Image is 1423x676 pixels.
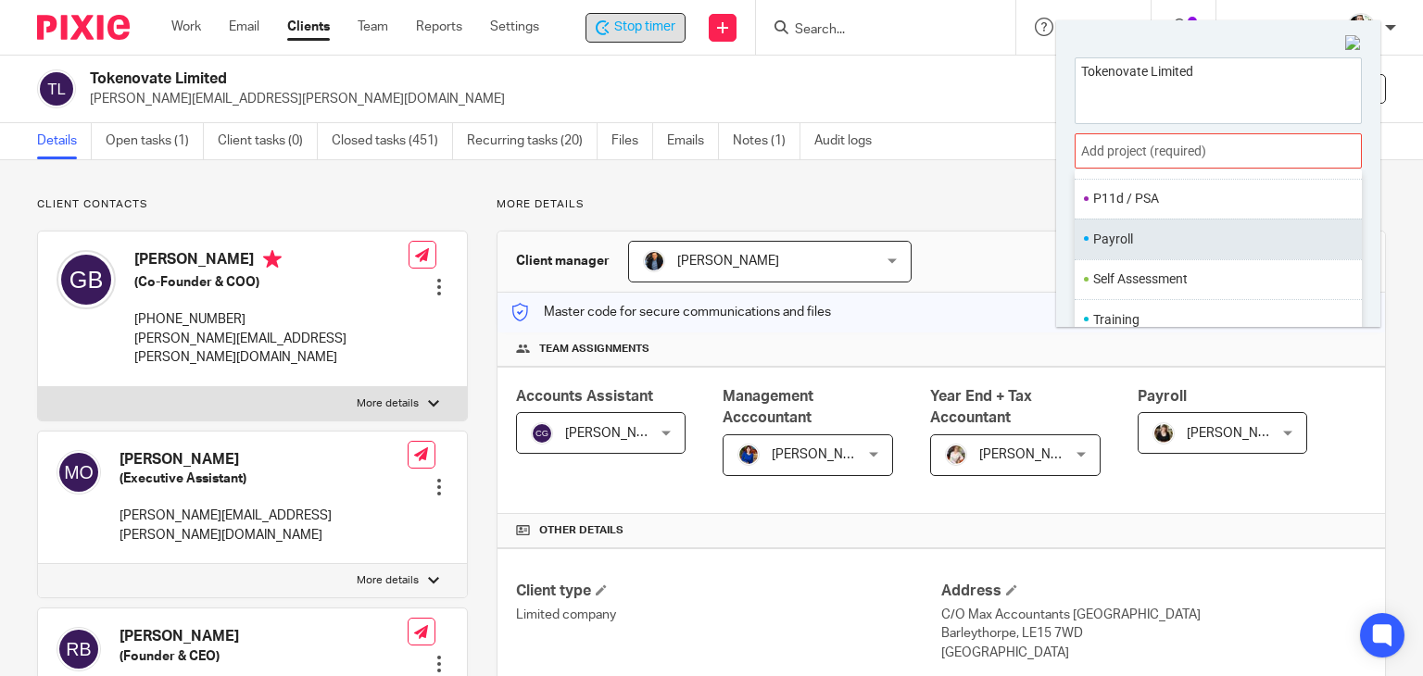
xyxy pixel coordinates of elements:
a: Team [358,18,388,36]
h4: Address [941,582,1366,601]
h4: [PERSON_NAME] [120,627,408,646]
span: Management Acccountant [723,389,813,425]
li: Favorite [1335,267,1357,292]
li: Favorite [1335,226,1357,251]
li: Training [1093,310,1335,330]
input: Search [793,22,960,39]
p: More details [357,573,419,588]
h5: (Founder & CEO) [120,647,408,666]
a: Settings [490,18,539,36]
div: Tokenovate Limited [586,13,686,43]
span: Stop timer [614,18,675,37]
span: [PERSON_NAME] [677,255,779,268]
h5: (Co-Founder & COO) [134,273,409,292]
h4: [PERSON_NAME] [134,250,409,273]
h4: Client type [516,582,941,601]
span: [PERSON_NAME] [979,448,1081,461]
p: More details [497,197,1386,212]
h5: (Executive Assistant) [120,469,408,488]
p: [PERSON_NAME] [1235,18,1337,36]
span: Year End + Tax Accountant [930,389,1032,425]
p: [PHONE_NUMBER] [134,310,409,329]
span: Payroll [1138,389,1187,404]
img: svg%3E [57,250,116,309]
p: Master code for secure communications and files [511,303,831,321]
span: [PERSON_NAME] [1187,427,1289,440]
a: Notes (1) [733,123,800,159]
img: svg%3E [57,450,101,494]
img: Kayleigh%20Henson.jpeg [945,444,967,466]
img: svg%3E [37,69,76,108]
p: [PERSON_NAME][EMAIL_ADDRESS][PERSON_NAME][DOMAIN_NAME] [90,90,1134,108]
a: Closed tasks (451) [332,123,453,159]
a: Details [37,123,92,159]
img: svg%3E [531,422,553,444]
textarea: Tokenovate Limited [1076,58,1361,119]
a: Reports [416,18,462,36]
img: Helen%20Campbell.jpeg [1152,422,1175,444]
a: Open tasks (1) [106,123,204,159]
span: [PERSON_NAME] [772,448,874,461]
a: Emails [667,123,719,159]
a: Work [171,18,201,36]
img: MaxAcc_Sep21_ElliDeanPhoto_030.jpg [1346,13,1376,43]
a: Recurring tasks (20) [467,123,598,159]
a: Clients [287,18,330,36]
p: [GEOGRAPHIC_DATA] [941,644,1366,662]
img: Pixie [37,15,130,40]
a: Files [611,123,653,159]
img: Nicole.jpeg [737,444,760,466]
li: Favorite [1335,307,1357,332]
p: [PERSON_NAME][EMAIL_ADDRESS][PERSON_NAME][DOMAIN_NAME] [134,330,409,368]
span: [PERSON_NAME] [565,427,667,440]
span: Team assignments [539,342,649,357]
ul: P11d / PSA [1075,179,1362,219]
p: Limited company [516,606,941,624]
p: More details [357,396,419,411]
p: Barleythorpe, LE15 7WD [941,624,1366,643]
a: Audit logs [814,123,886,159]
img: martin-hickman.jpg [643,250,665,272]
a: Client tasks (0) [218,123,318,159]
ul: Payroll [1075,219,1362,258]
span: Other details [539,523,623,538]
li: Favorite [1335,186,1357,211]
ul: Self Assessment [1075,259,1362,299]
img: Close [1345,35,1362,52]
a: Email [229,18,259,36]
h2: Tokenovate Limited [90,69,926,89]
p: C/O Max Accountants [GEOGRAPHIC_DATA] [941,606,1366,624]
img: svg%3E [57,627,101,671]
h4: [PERSON_NAME] [120,450,408,469]
p: Client contacts [37,197,468,212]
i: Primary [263,250,282,269]
p: [PERSON_NAME][EMAIL_ADDRESS][PERSON_NAME][DOMAIN_NAME] [120,507,408,545]
span: Accounts Assistant [516,389,653,404]
li: Payroll [1093,230,1335,249]
li: Self Assessment [1093,269,1335,289]
li: P11d / PSA [1093,189,1335,208]
h3: Client manager [516,252,610,270]
ul: Training [1075,299,1362,339]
